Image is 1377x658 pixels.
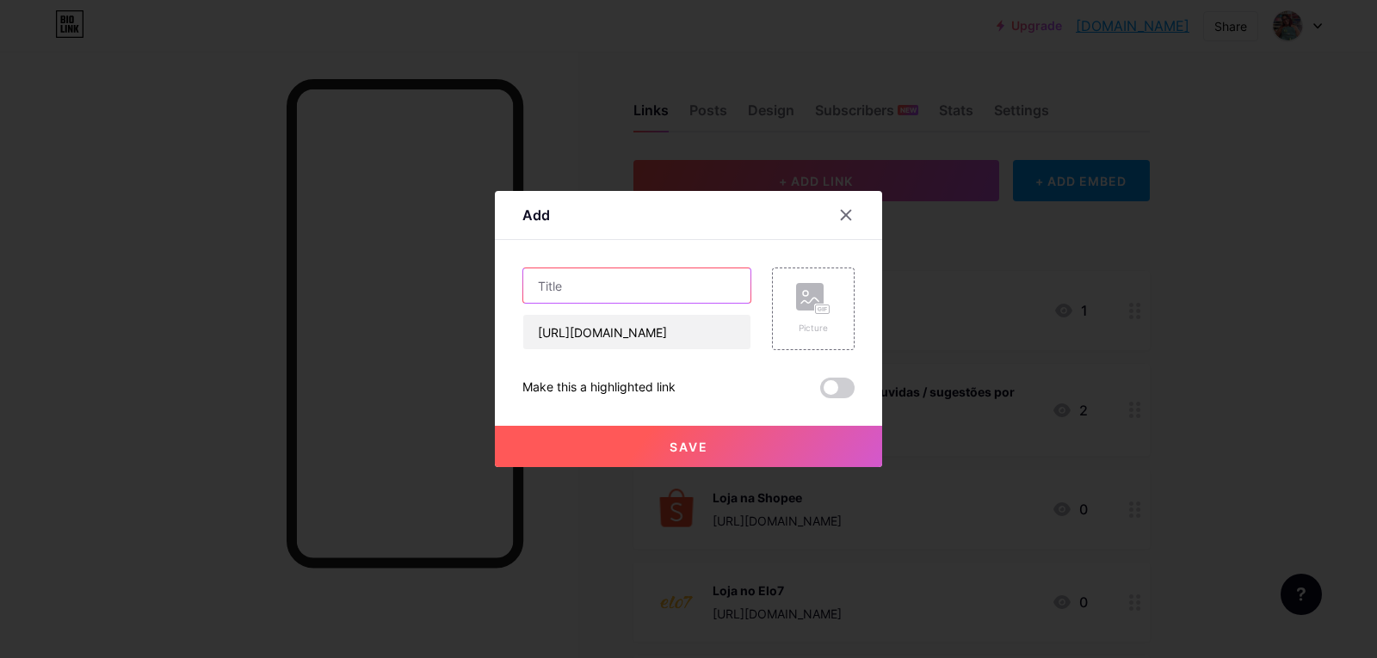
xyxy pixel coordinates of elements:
div: Picture [796,322,831,335]
div: Make this a highlighted link [522,378,676,398]
button: Save [495,426,882,467]
input: URL [523,315,750,349]
span: Save [670,440,708,454]
input: Title [523,268,750,303]
div: Add [522,205,550,225]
